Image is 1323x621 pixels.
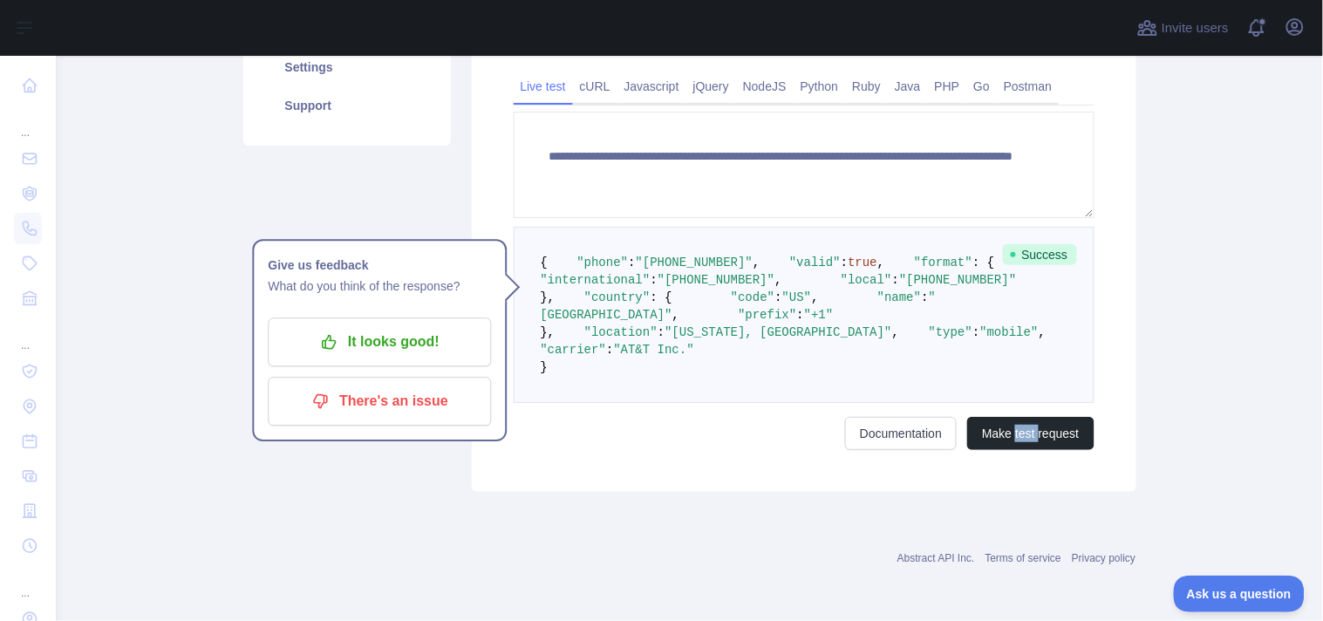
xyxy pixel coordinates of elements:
p: There's an issue [281,387,478,417]
span: : { [651,290,672,304]
span: "name" [877,290,921,304]
iframe: Toggle Customer Support [1174,576,1306,612]
span: "format" [914,256,972,270]
a: PHP [928,72,967,100]
span: "valid" [789,256,841,270]
span: : [972,325,979,339]
div: ... [14,317,42,352]
span: Success [1003,244,1077,265]
a: NodeJS [736,72,794,100]
a: Live test [514,72,573,100]
span: : [841,256,848,270]
a: Abstract API Inc. [897,552,975,564]
span: "US" [782,290,812,304]
span: "[PHONE_NUMBER]" [636,256,753,270]
span: "+1" [804,308,834,322]
a: Java [888,72,928,100]
span: : [774,290,781,304]
p: It looks good! [281,328,478,358]
a: cURL [573,72,617,100]
span: "type" [929,325,972,339]
span: { [541,256,548,270]
span: "[PHONE_NUMBER]" [658,273,774,287]
a: Terms of service [985,552,1061,564]
button: There's an issue [268,378,491,427]
a: Privacy policy [1072,552,1135,564]
a: Javascript [617,72,686,100]
button: It looks good! [268,318,491,367]
a: Documentation [845,417,957,450]
span: : [651,273,658,287]
div: ... [14,565,42,600]
span: , [774,273,781,287]
a: Postman [997,72,1059,100]
a: Settings [264,48,430,86]
a: Support [264,86,430,125]
span: }, [541,290,556,304]
span: : [797,308,804,322]
span: , [672,308,679,322]
a: Python [794,72,846,100]
span: "code" [731,290,774,304]
span: "carrier" [541,343,607,357]
span: : [628,256,635,270]
h1: Give us feedback [268,256,491,276]
span: "AT&T Inc." [614,343,694,357]
span: "local" [841,273,892,287]
div: ... [14,105,42,140]
span: }, [541,325,556,339]
span: "mobile" [980,325,1039,339]
span: : [921,290,928,304]
span: "[US_STATE], [GEOGRAPHIC_DATA]" [665,325,891,339]
span: "location" [584,325,658,339]
span: , [811,290,818,304]
p: What do you think of the response? [268,276,491,297]
span: "international" [541,273,651,287]
a: Ruby [845,72,888,100]
span: : [892,273,899,287]
span: , [1039,325,1046,339]
span: "phone" [577,256,629,270]
span: , [892,325,899,339]
span: } [541,360,548,374]
span: true [848,256,877,270]
span: , [753,256,760,270]
span: : { [972,256,994,270]
span: : [658,325,665,339]
a: Go [966,72,997,100]
a: jQuery [686,72,736,100]
button: Make test request [967,417,1094,450]
span: "prefix" [738,308,796,322]
span: : [606,343,613,357]
span: Invite users [1162,18,1229,38]
span: "[PHONE_NUMBER]" [899,273,1016,287]
button: Invite users [1134,14,1232,42]
span: "country" [584,290,651,304]
span: , [877,256,884,270]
